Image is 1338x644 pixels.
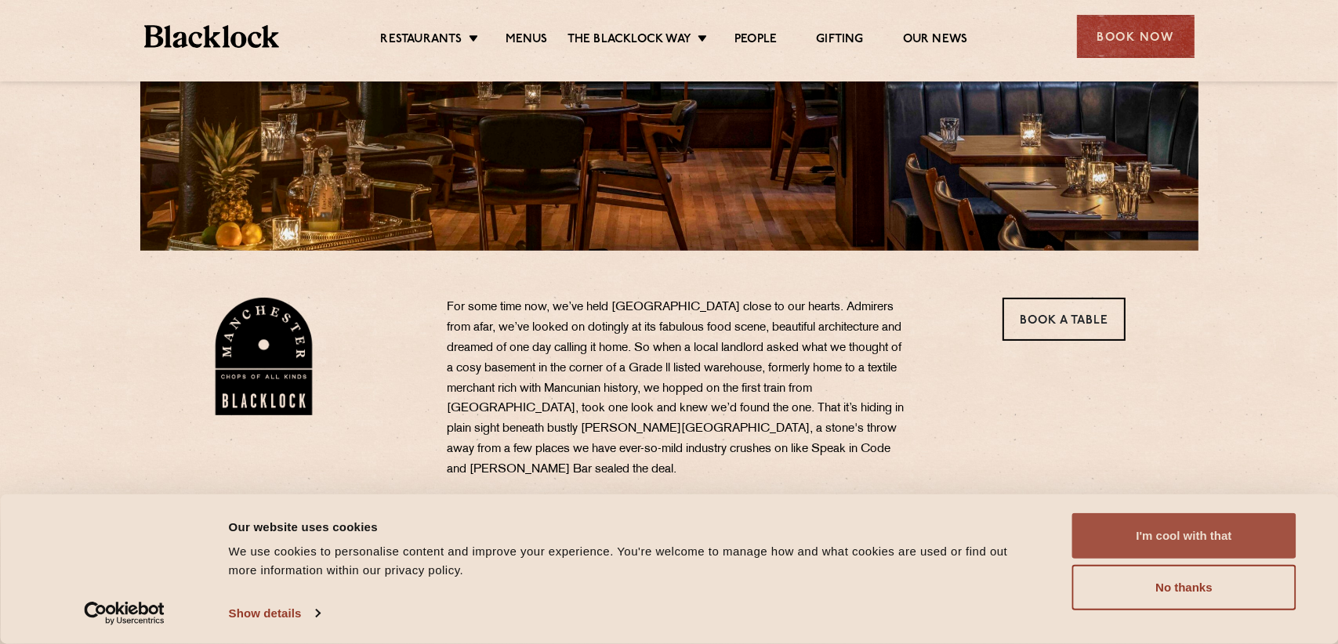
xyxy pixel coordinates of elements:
[903,32,968,49] a: Our News
[229,602,320,625] a: Show details
[229,517,1037,536] div: Our website uses cookies
[1003,298,1126,341] a: Book a Table
[381,32,462,49] a: Restaurants
[816,32,863,49] a: Gifting
[734,32,777,49] a: People
[1072,565,1296,610] button: No thanks
[144,25,280,48] img: BL_Textured_Logo-footer-cropped.svg
[212,298,315,415] img: BL_Manchester_Logo-bleed.png
[1072,513,1296,559] button: I'm cool with that
[56,602,193,625] a: Usercentrics Cookiebot - opens in a new window
[447,298,909,480] p: For some time now, we’ve held [GEOGRAPHIC_DATA] close to our hearts. Admirers from afar, we’ve lo...
[1077,15,1195,58] div: Book Now
[229,542,1037,580] div: We use cookies to personalise content and improve your experience. You're welcome to manage how a...
[506,32,548,49] a: Menus
[567,32,691,49] a: The Blacklock Way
